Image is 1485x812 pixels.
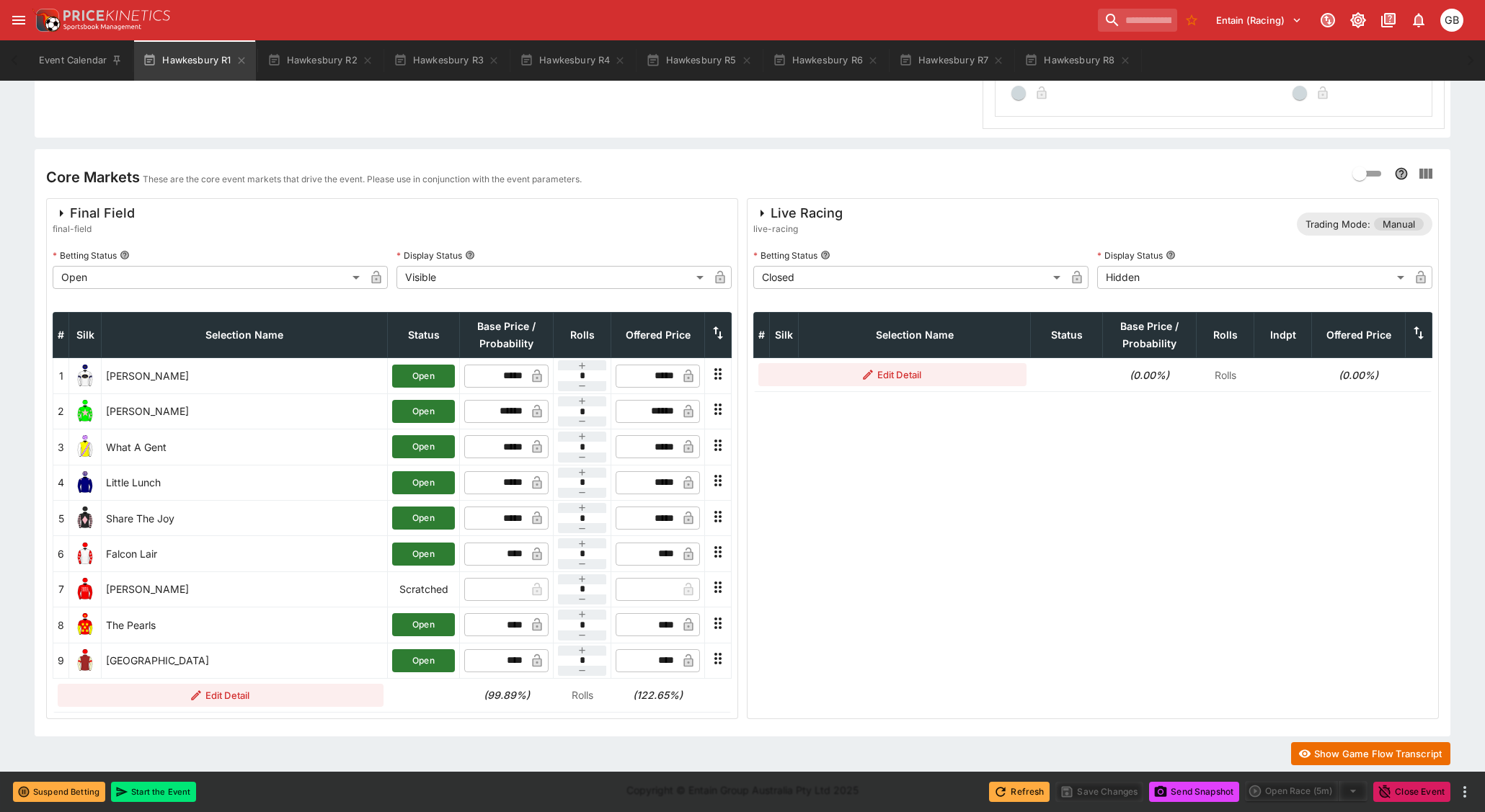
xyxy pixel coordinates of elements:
[1456,783,1473,800] button: more
[32,6,61,35] img: PriceKinetics Logo
[1345,7,1371,33] button: Toggle light/dark mode
[396,266,709,289] div: Visible
[1375,7,1401,33] button: Documentation
[1031,313,1103,358] th: Status
[1291,742,1450,765] button: Show Game Flow Transcript
[392,581,455,597] p: Scratched
[102,313,388,358] th: Selection Name
[396,249,462,262] p: Display Status
[58,684,384,707] button: Edit Detail
[385,40,508,81] button: Hawkesbury R3
[53,249,117,262] p: Betting Status
[53,205,135,222] div: Final Field
[53,607,69,643] td: 8
[53,222,135,236] span: final-field
[30,40,131,81] button: Event Calendar
[53,266,365,289] div: Open
[1245,781,1367,801] div: split button
[13,782,105,802] button: Suspend Betting
[753,222,843,236] span: live-racing
[989,782,1050,802] button: Refresh
[53,393,69,429] td: 2
[1097,266,1409,289] div: Hidden
[392,400,455,423] button: Open
[1374,218,1424,232] span: Manual
[53,313,69,358] th: #
[616,687,701,702] h6: (122.65%)
[1306,218,1370,232] p: Trading Mode:
[102,393,388,429] td: [PERSON_NAME]
[392,507,455,530] button: Open
[74,471,97,494] img: runner 4
[1207,9,1311,32] button: Select Tenant
[74,543,97,566] img: runner 6
[1103,313,1197,358] th: Base Price / Probability
[764,40,887,81] button: Hawkesbury R6
[1097,249,1163,262] p: Display Status
[53,500,69,535] td: 5
[102,358,388,393] td: [PERSON_NAME]
[611,313,705,358] th: Offered Price
[53,571,69,607] td: 7
[74,578,97,601] img: runner 7
[392,613,455,636] button: Open
[102,571,388,607] td: [PERSON_NAME]
[1016,40,1139,81] button: Hawkesbury R8
[1166,250,1176,260] button: Display Status
[1201,367,1250,383] p: Rolls
[753,249,817,262] p: Betting Status
[1312,313,1406,358] th: Offered Price
[6,7,32,33] button: open drawer
[558,687,607,702] p: Rolls
[753,266,1065,289] div: Closed
[799,313,1031,358] th: Selection Name
[1197,313,1254,358] th: Rolls
[53,536,69,571] td: 6
[102,607,388,643] td: The Pearls
[74,649,97,672] img: runner 9
[1373,782,1450,802] button: Close Event
[758,363,1027,386] button: Edit Detail
[754,313,770,358] th: #
[102,643,388,678] td: [GEOGRAPHIC_DATA]
[63,10,170,21] img: PriceKinetics
[511,40,634,81] button: Hawkesbury R4
[53,465,69,500] td: 4
[392,365,455,388] button: Open
[464,687,549,702] h6: (99.89%)
[102,465,388,500] td: Little Lunch
[1107,367,1192,383] h6: (0.00%)
[392,435,455,458] button: Open
[1254,313,1312,358] th: Independent
[74,507,97,530] img: runner 5
[259,40,382,81] button: Hawkesbury R2
[388,313,460,358] th: Status
[392,543,455,566] button: Open
[120,250,130,260] button: Betting Status
[1315,7,1341,33] button: Connected to PK
[1149,782,1239,802] button: Send Snapshot
[637,40,761,81] button: Hawkesbury R5
[890,40,1013,81] button: Hawkesbury R7
[1440,9,1463,32] div: Gary Brigginshaw
[74,613,97,636] img: runner 8
[53,358,69,393] td: 1
[770,313,799,358] th: Silk
[1406,7,1432,33] button: Notifications
[53,643,69,678] td: 9
[69,313,102,358] th: Silk
[74,400,97,423] img: runner 2
[820,250,830,260] button: Betting Status
[63,24,141,30] img: Sportsbook Management
[74,365,97,388] img: runner 1
[46,168,140,187] h4: Core Markets
[134,40,255,81] button: Hawkesbury R1
[102,429,388,465] td: What A Gent
[1098,9,1177,32] input: search
[53,429,69,465] td: 3
[102,536,388,571] td: Falcon Lair
[392,471,455,494] button: Open
[74,435,97,458] img: runner 3
[102,500,388,535] td: Share The Joy
[465,250,475,260] button: Display Status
